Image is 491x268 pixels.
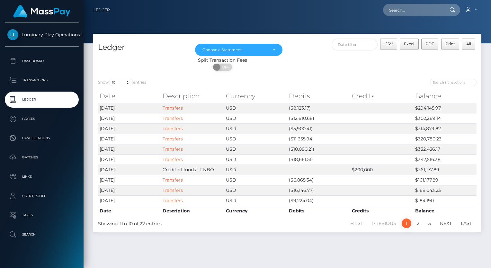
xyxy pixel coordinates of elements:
[98,206,161,216] th: Date
[414,103,477,113] td: $294,145.97
[98,90,161,103] th: Date
[7,133,76,143] p: Cancellations
[7,29,18,40] img: Luminary Play Operations Limited
[161,90,224,103] th: Description
[98,42,185,53] h4: Ledger
[224,154,287,165] td: USD
[466,41,471,46] span: All
[425,219,434,228] a: 3
[224,90,287,103] th: Currency
[287,134,350,144] td: ($11,655.94)
[98,123,161,134] td: [DATE]
[414,195,477,206] td: $184,190
[287,113,350,123] td: ($12,610.68)
[98,113,161,123] td: [DATE]
[109,79,133,86] select: Showentries
[287,206,350,216] th: Debits
[98,218,250,227] div: Showing 1 to 10 of 22 entries
[413,219,423,228] a: 2
[287,123,350,134] td: ($5,900.41)
[5,32,79,38] span: Luminary Play Operations Limited
[224,185,287,195] td: USD
[287,175,350,185] td: ($6,865.34)
[7,76,76,85] p: Transactions
[7,172,76,182] p: Links
[414,134,477,144] td: $320,780.23
[414,206,477,216] th: Balance
[5,149,79,165] a: Batches
[163,136,183,142] a: Transfers
[421,39,439,49] button: PDF
[163,126,183,131] a: Transfers
[5,92,79,108] a: Ledger
[457,219,476,228] a: Last
[195,44,282,56] button: Choose a Statement
[414,123,477,134] td: $314,879.82
[7,230,76,239] p: Search
[98,165,161,175] td: [DATE]
[161,206,224,216] th: Description
[224,175,287,185] td: USD
[98,144,161,154] td: [DATE]
[163,146,183,152] a: Transfers
[414,175,477,185] td: $161,177.89
[430,79,477,86] input: Search transactions
[445,41,455,46] span: Print
[414,113,477,123] td: $302,269.14
[224,195,287,206] td: USD
[402,219,411,228] a: 1
[350,165,413,175] td: $200,000
[414,144,477,154] td: $332,436.17
[94,3,110,17] a: Ledger
[7,210,76,220] p: Taxes
[98,195,161,206] td: [DATE]
[5,72,79,88] a: Transactions
[224,113,287,123] td: USD
[5,130,79,146] a: Cancellations
[202,47,268,52] div: Choose a Statement
[350,206,413,216] th: Credits
[98,103,161,113] td: [DATE]
[425,41,434,46] span: PDF
[98,175,161,185] td: [DATE]
[163,156,183,162] a: Transfers
[93,57,352,64] div: Split Transaction Fees
[224,144,287,154] td: USD
[400,39,419,49] button: Excel
[414,185,477,195] td: $168,043.23
[7,153,76,162] p: Batches
[217,64,233,71] span: OFF
[163,115,183,121] a: Transfers
[224,134,287,144] td: USD
[7,114,76,124] p: Payees
[287,185,350,195] td: ($16,146.77)
[163,187,183,193] a: Transfers
[287,195,350,206] td: ($9,224.04)
[5,188,79,204] a: User Profile
[5,111,79,127] a: Payees
[7,191,76,201] p: User Profile
[224,206,287,216] th: Currency
[5,169,79,185] a: Links
[383,4,443,16] input: Search...
[414,154,477,165] td: $342,516.38
[98,154,161,165] td: [DATE]
[380,39,397,49] button: CSV
[462,39,475,49] button: All
[13,5,70,18] img: MassPay Logo
[224,165,287,175] td: USD
[224,123,287,134] td: USD
[385,41,393,46] span: CSV
[98,185,161,195] td: [DATE]
[414,90,477,103] th: Balance
[5,227,79,243] a: Search
[5,207,79,223] a: Taxes
[98,134,161,144] td: [DATE]
[161,165,224,175] td: Credit of funds - FNBO
[163,105,183,111] a: Transfers
[224,103,287,113] td: USD
[287,103,350,113] td: ($8,123.17)
[287,144,350,154] td: ($10,080.21)
[7,56,76,66] p: Dashboard
[287,90,350,103] th: Debits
